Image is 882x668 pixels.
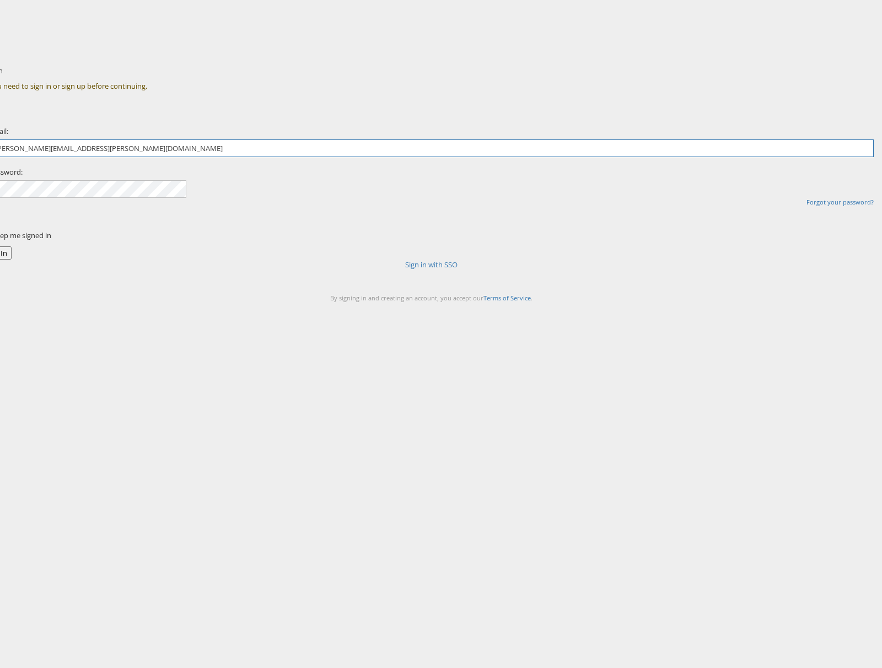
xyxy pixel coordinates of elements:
a: Forgot your password? [806,198,874,206]
a: Terms of Service [483,294,531,302]
a: Sign in with SSO [405,260,458,270]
